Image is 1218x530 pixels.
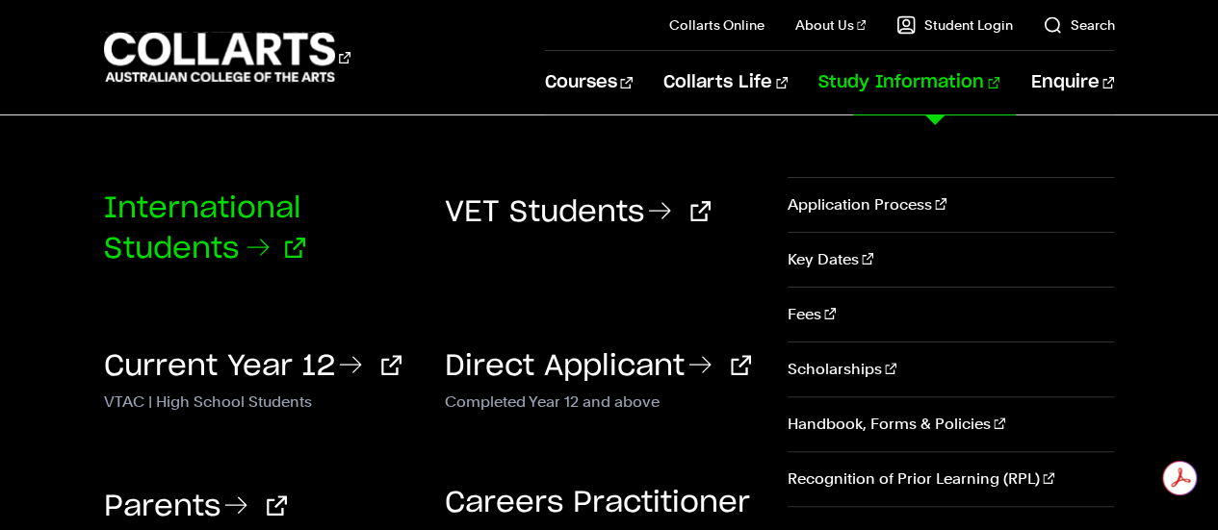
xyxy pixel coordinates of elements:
[663,51,788,114] a: Collarts Life
[788,233,1114,287] a: Key Dates
[818,51,999,114] a: Study Information
[104,352,402,381] a: Current Year 12
[788,288,1114,341] a: Fees
[788,452,1114,506] a: Recognition of Prior Learning (RPL)
[104,389,416,412] p: VTAC | High School Students
[788,342,1114,396] a: Scholarships
[795,15,867,35] a: About Us
[104,492,287,521] a: Parents
[445,198,711,227] a: VET Students
[1043,15,1114,35] a: Search
[896,15,1012,35] a: Student Login
[445,352,751,381] a: Direct Applicant
[669,15,764,35] a: Collarts Online
[788,178,1114,232] a: Application Process
[445,389,757,412] p: Completed Year 12 and above
[104,194,305,264] a: International Students
[545,51,633,114] a: Courses
[788,397,1114,451] a: Handbook, Forms & Policies
[1030,51,1114,114] a: Enquire
[104,30,350,85] div: Go to homepage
